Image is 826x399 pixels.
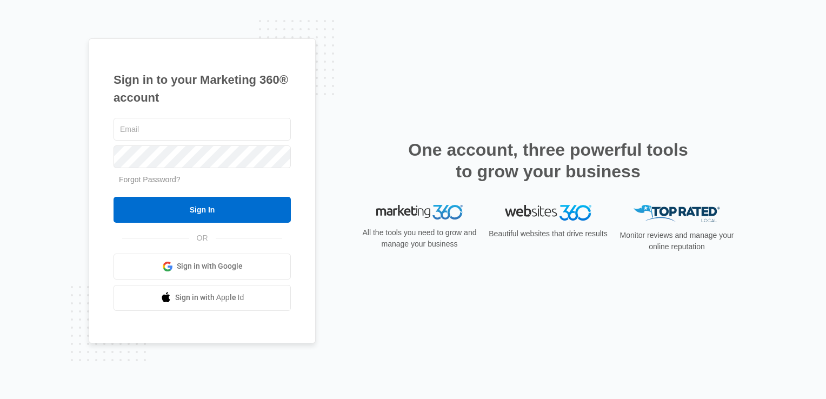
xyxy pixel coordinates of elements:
[634,205,720,223] img: Top Rated Local
[114,118,291,141] input: Email
[189,232,216,244] span: OR
[114,197,291,223] input: Sign In
[177,261,243,272] span: Sign in with Google
[405,139,691,182] h2: One account, three powerful tools to grow your business
[505,205,591,221] img: Websites 360
[616,230,737,252] p: Monitor reviews and manage your online reputation
[488,228,609,240] p: Beautiful websites that drive results
[376,205,463,220] img: Marketing 360
[114,71,291,107] h1: Sign in to your Marketing 360® account
[114,285,291,311] a: Sign in with Apple Id
[359,227,480,250] p: All the tools you need to grow and manage your business
[119,175,181,184] a: Forgot Password?
[114,254,291,280] a: Sign in with Google
[175,292,244,303] span: Sign in with Apple Id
